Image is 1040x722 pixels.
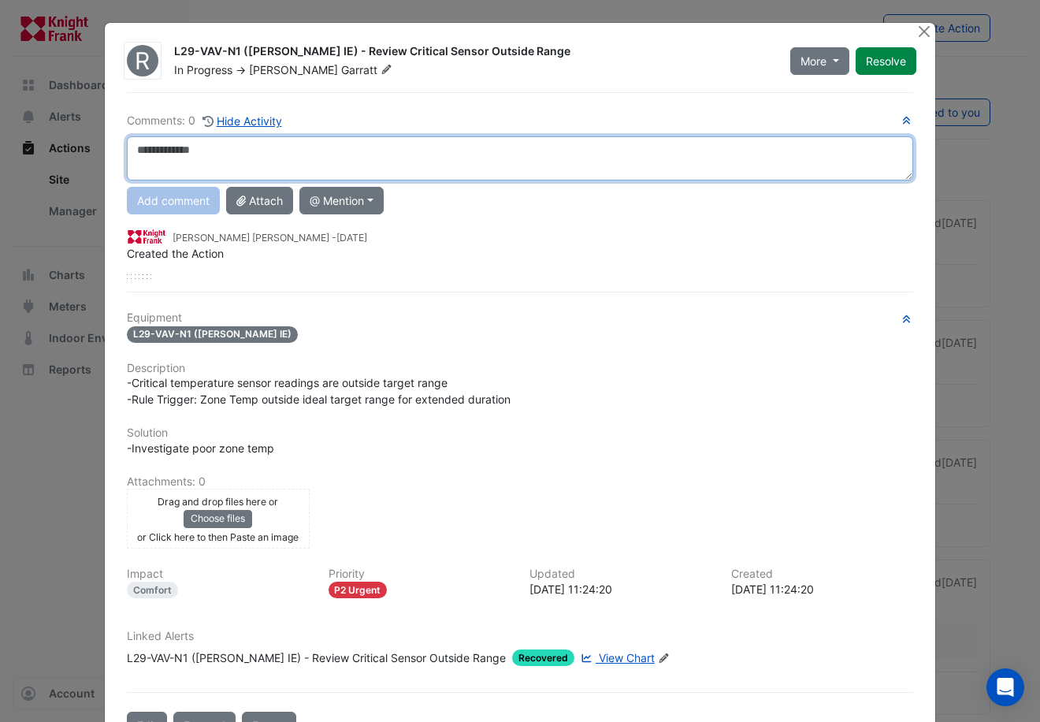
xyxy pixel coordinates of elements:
[174,63,232,76] span: In Progress
[127,362,913,375] h6: Description
[127,441,274,455] span: -Investigate poor zone temp
[127,630,913,643] h6: Linked Alerts
[856,47,916,75] button: Resolve
[529,581,712,597] div: [DATE] 11:24:20
[299,187,384,214] button: @ Mention
[127,112,283,130] div: Comments: 0
[529,568,712,581] h6: Updated
[135,49,150,73] span: R
[127,649,506,666] div: L29-VAV-N1 ([PERSON_NAME] IE) - Review Critical Sensor Outside Range
[336,232,367,244] span: 2025-06-26 11:24:21
[790,47,849,75] button: More
[174,43,771,62] div: L29-VAV-N1 ([PERSON_NAME] IE) - Review Critical Sensor Outside Range
[173,231,367,245] small: [PERSON_NAME] [PERSON_NAME] -
[512,649,574,666] span: Recovered
[578,649,655,666] a: View Chart
[658,653,670,664] fa-icon: Edit Linked Alerts
[184,510,252,527] button: Choose files
[329,568,511,581] h6: Priority
[123,45,162,76] fa-layers: Royal Air
[599,651,655,664] span: View Chart
[127,376,511,406] span: -Critical temperature sensor readings are outside target range -Rule Trigger: Zone Temp outside i...
[249,63,338,76] span: [PERSON_NAME]
[226,187,293,214] button: Attach
[127,326,298,343] span: L29-VAV-N1 ([PERSON_NAME] IE)
[986,668,1024,706] div: Open Intercom Messenger
[341,62,396,78] span: Garratt
[127,475,913,489] h6: Attachments: 0
[731,568,914,581] h6: Created
[127,568,310,581] h6: Impact
[202,112,283,130] button: Hide Activity
[236,63,246,76] span: ->
[731,581,914,597] div: [DATE] 11:24:20
[127,228,166,245] img: Knight Frank
[127,311,913,325] h6: Equipment
[800,53,826,69] span: More
[127,247,224,260] span: Created the Action
[158,496,278,508] small: Drag and drop files here or
[127,426,913,440] h6: Solution
[127,582,178,598] div: Comfort
[916,23,932,39] button: Close
[137,531,299,543] small: or Click here to then Paste an image
[329,582,388,598] div: P2 Urgent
